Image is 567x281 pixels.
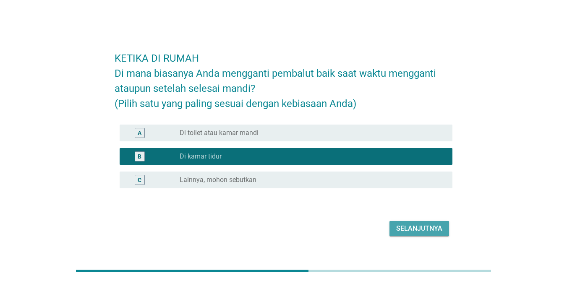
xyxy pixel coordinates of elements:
div: C [138,176,141,185]
label: Di toilet atau kamar mandi [180,129,259,137]
div: A [138,129,141,138]
button: Selanjutnya [389,221,449,236]
h2: KETIKA DI RUMAH Di mana biasanya Anda mengganti pembalut baik saat waktu mengganti ataupun setela... [115,42,452,111]
div: Selanjutnya [396,224,442,234]
div: B [138,152,141,161]
label: Di kamar tidur [180,152,222,161]
label: Lainnya, mohon sebutkan [180,176,256,184]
